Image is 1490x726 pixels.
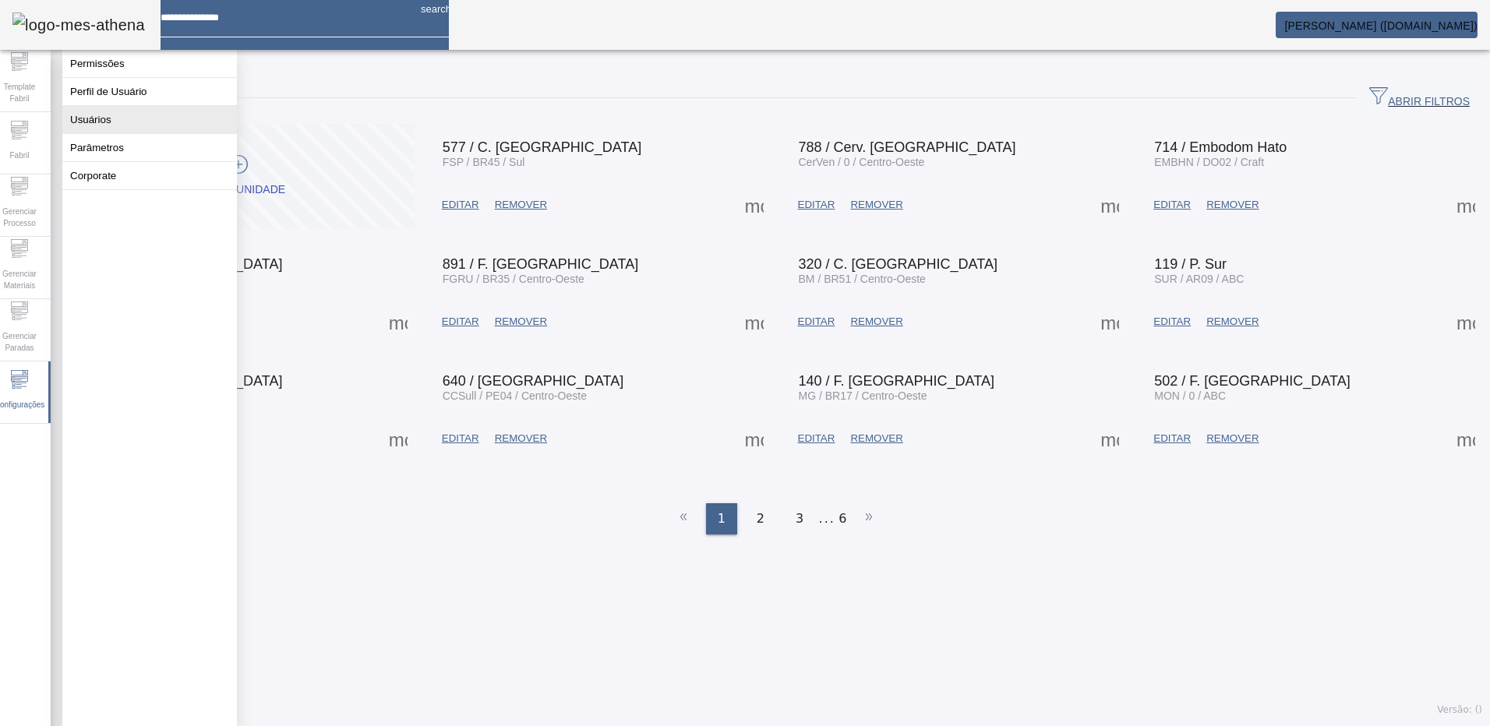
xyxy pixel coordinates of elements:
span: REMOVER [495,197,547,213]
button: REMOVER [842,425,910,453]
button: Mais [1452,425,1480,453]
span: 577 / C. [GEOGRAPHIC_DATA] [443,139,641,155]
button: EDITAR [790,308,843,336]
li: ... [819,503,835,534]
button: EDITAR [1146,191,1199,219]
span: BM / BR51 / Centro-Oeste [799,273,926,285]
button: EDITAR [790,425,843,453]
button: Mais [384,425,412,453]
span: EDITAR [798,431,835,446]
span: REMOVER [850,314,902,330]
span: 3 [796,509,803,528]
span: ABRIR FILTROS [1369,86,1470,110]
button: REMOVER [1199,425,1266,453]
span: FGRU / BR35 / Centro-Oeste [443,273,584,285]
span: 320 / C. [GEOGRAPHIC_DATA] [799,256,997,272]
span: EDITAR [442,197,479,213]
span: Versão: () [1437,704,1482,715]
span: REMOVER [495,314,547,330]
button: REMOVER [1199,308,1266,336]
button: EDITAR [1146,308,1199,336]
button: Criar unidade [70,124,415,229]
button: REMOVER [487,308,555,336]
button: Mais [1452,191,1480,219]
button: ABRIR FILTROS [1357,84,1482,112]
button: EDITAR [434,425,487,453]
button: Mais [384,308,412,336]
li: 6 [839,503,846,534]
span: REMOVER [1206,314,1259,330]
button: Permissões [62,50,237,77]
button: Corporate [62,162,237,189]
span: 788 / Cerv. [GEOGRAPHIC_DATA] [799,139,1016,155]
span: Fabril [5,145,34,166]
button: REMOVER [842,191,910,219]
button: REMOVER [1199,191,1266,219]
button: REMOVER [487,191,555,219]
span: EDITAR [798,197,835,213]
span: EMBHN / DO02 / Craft [1154,156,1264,168]
span: [PERSON_NAME] ([DOMAIN_NAME]) [1284,19,1478,32]
span: 119 / P. Sur [1154,256,1227,272]
button: Usuários [62,106,237,133]
span: EDITAR [442,314,479,330]
img: logo-mes-athena [12,12,145,37]
span: 502 / F. [GEOGRAPHIC_DATA] [1154,373,1350,389]
div: Criar unidade [199,182,285,198]
button: Parâmetros [62,134,237,161]
span: REMOVER [1206,431,1259,446]
span: SUR / AR09 / ABC [1154,273,1244,285]
button: EDITAR [434,308,487,336]
span: EDITAR [798,314,835,330]
span: 140 / F. [GEOGRAPHIC_DATA] [799,373,994,389]
span: EDITAR [1153,431,1191,446]
span: EDITAR [442,431,479,446]
span: CCSull / PE04 / Centro-Oeste [443,389,587,402]
span: REMOVER [850,197,902,213]
span: 714 / Embodom Hato [1154,139,1287,155]
span: MG / BR17 / Centro-Oeste [799,389,927,402]
span: MON / 0 / ABC [1154,389,1226,402]
span: FSP / BR45 / Sul [443,156,525,168]
button: Mais [1096,191,1124,219]
button: REMOVER [487,425,555,453]
button: Mais [740,308,768,336]
span: CerVen / 0 / Centro-Oeste [799,156,925,168]
span: REMOVER [1206,197,1259,213]
span: REMOVER [850,431,902,446]
button: Mais [1096,308,1124,336]
button: EDITAR [790,191,843,219]
button: Mais [740,425,768,453]
button: Mais [1096,425,1124,453]
button: Mais [740,191,768,219]
span: EDITAR [1153,197,1191,213]
button: Perfil de Usuário [62,78,237,105]
button: EDITAR [1146,425,1199,453]
span: REMOVER [495,431,547,446]
span: EDITAR [1153,314,1191,330]
button: Mais [1452,308,1480,336]
button: REMOVER [842,308,910,336]
span: 2 [757,509,764,528]
span: 640 / [GEOGRAPHIC_DATA] [443,373,623,389]
button: EDITAR [434,191,487,219]
span: 891 / F. [GEOGRAPHIC_DATA] [443,256,638,272]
